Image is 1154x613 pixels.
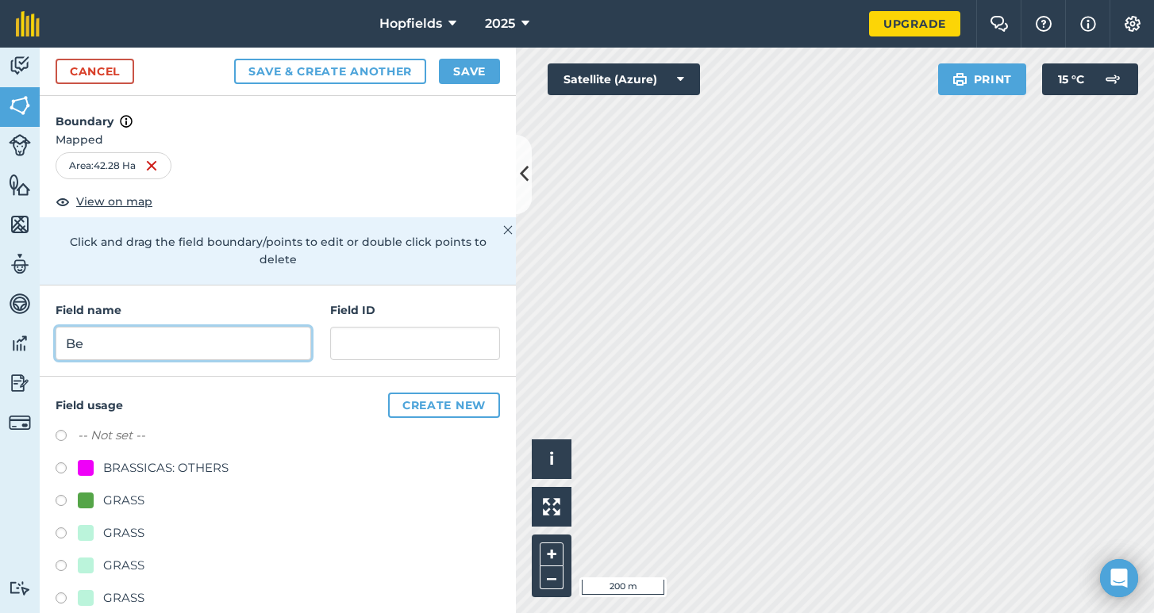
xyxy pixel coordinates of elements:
img: svg+xml;base64,PHN2ZyB4bWxucz0iaHR0cDovL3d3dy53My5vcmcvMjAwMC9zdmciIHdpZHRoPSIxNiIgaGVpZ2h0PSIyNC... [145,156,158,175]
p: Click and drag the field boundary/points to edit or double click points to delete [56,233,500,269]
button: i [532,439,571,479]
button: Satellite (Azure) [548,63,700,95]
img: svg+xml;base64,PD94bWwgdmVyc2lvbj0iMS4wIiBlbmNvZGluZz0idXRmLTgiPz4KPCEtLSBHZW5lcmF0b3I6IEFkb2JlIE... [9,412,31,434]
img: svg+xml;base64,PD94bWwgdmVyc2lvbj0iMS4wIiBlbmNvZGluZz0idXRmLTgiPz4KPCEtLSBHZW5lcmF0b3I6IEFkb2JlIE... [9,292,31,316]
div: BRASSICAS: OTHERS [103,458,229,477]
h4: Field usage [56,393,500,418]
img: svg+xml;base64,PHN2ZyB4bWxucz0iaHR0cDovL3d3dy53My5vcmcvMjAwMC9zdmciIHdpZHRoPSIxNyIgaGVpZ2h0PSIxNy... [1080,14,1096,33]
img: svg+xml;base64,PHN2ZyB4bWxucz0iaHR0cDovL3d3dy53My5vcmcvMjAwMC9zdmciIHdpZHRoPSIxNyIgaGVpZ2h0PSIxNy... [120,112,133,131]
img: A cog icon [1123,16,1142,32]
img: svg+xml;base64,PHN2ZyB4bWxucz0iaHR0cDovL3d3dy53My5vcmcvMjAwMC9zdmciIHdpZHRoPSI1NiIgaGVpZ2h0PSI2MC... [9,94,31,117]
img: svg+xml;base64,PD94bWwgdmVyc2lvbj0iMS4wIiBlbmNvZGluZz0idXRmLTgiPz4KPCEtLSBHZW5lcmF0b3I6IEFkb2JlIE... [1097,63,1129,95]
img: svg+xml;base64,PD94bWwgdmVyc2lvbj0iMS4wIiBlbmNvZGluZz0idXRmLTgiPz4KPCEtLSBHZW5lcmF0b3I6IEFkb2JlIE... [9,580,31,596]
img: svg+xml;base64,PHN2ZyB4bWxucz0iaHR0cDovL3d3dy53My5vcmcvMjAwMC9zdmciIHdpZHRoPSIxOCIgaGVpZ2h0PSIyNC... [56,192,70,211]
a: Upgrade [869,11,960,36]
img: svg+xml;base64,PD94bWwgdmVyc2lvbj0iMS4wIiBlbmNvZGluZz0idXRmLTgiPz4KPCEtLSBHZW5lcmF0b3I6IEFkb2JlIE... [9,331,31,355]
label: -- Not set -- [78,426,145,445]
div: GRASS [103,523,144,542]
div: GRASS [103,588,144,607]
button: Create new [388,393,500,418]
img: Four arrows, one pointing top left, one top right, one bottom right and the last bottom left [543,498,560,515]
span: Hopfields [379,14,442,33]
img: svg+xml;base64,PHN2ZyB4bWxucz0iaHR0cDovL3d3dy53My5vcmcvMjAwMC9zdmciIHdpZHRoPSI1NiIgaGVpZ2h0PSI2MC... [9,213,31,236]
button: Save [439,59,500,84]
span: Mapped [40,131,516,148]
img: A question mark icon [1034,16,1053,32]
div: Open Intercom Messenger [1100,559,1138,597]
img: svg+xml;base64,PD94bWwgdmVyc2lvbj0iMS4wIiBlbmNvZGluZz0idXRmLTgiPz4KPCEtLSBHZW5lcmF0b3I6IEFkb2JlIE... [9,371,31,395]
button: 15 °C [1042,63,1138,95]
div: GRASS [103,491,144,510]
span: 2025 [485,14,515,33]
a: Cancel [56,59,134,84]
span: View on map [76,193,152,210]
button: View on map [56,192,152,211]
img: svg+xml;base64,PHN2ZyB4bWxucz0iaHR0cDovL3d3dy53My5vcmcvMjAwMC9zdmciIHdpZHRoPSI1NiIgaGVpZ2h0PSI2MC... [9,173,31,197]
span: 15 ° C [1058,63,1084,95]
div: Area : 42.28 Ha [56,152,171,179]
img: svg+xml;base64,PHN2ZyB4bWxucz0iaHR0cDovL3d3dy53My5vcmcvMjAwMC9zdmciIHdpZHRoPSIxOSIgaGVpZ2h0PSIyNC... [952,70,967,89]
h4: Field ID [330,301,500,319]
button: – [540,566,564,589]
img: Two speech bubbles overlapping with the left bubble in the forefront [990,16,1009,32]
span: i [549,449,554,469]
img: svg+xml;base64,PD94bWwgdmVyc2lvbj0iMS4wIiBlbmNvZGluZz0idXRmLTgiPz4KPCEtLSBHZW5lcmF0b3I6IEFkb2JlIE... [9,134,31,156]
img: svg+xml;base64,PD94bWwgdmVyc2lvbj0iMS4wIiBlbmNvZGluZz0idXRmLTgiPz4KPCEtLSBHZW5lcmF0b3I6IEFkb2JlIE... [9,54,31,78]
h4: Boundary [40,96,516,131]
div: GRASS [103,556,144,575]
button: Save & Create Another [234,59,426,84]
button: Print [938,63,1027,95]
h4: Field name [56,301,311,319]
button: + [540,542,564,566]
img: svg+xml;base64,PHN2ZyB4bWxucz0iaHR0cDovL3d3dy53My5vcmcvMjAwMC9zdmciIHdpZHRoPSIyMiIgaGVpZ2h0PSIzMC... [503,220,513,239]
img: fieldmargin Logo [16,11,40,36]
img: svg+xml;base64,PD94bWwgdmVyc2lvbj0iMS4wIiBlbmNvZGluZz0idXRmLTgiPz4KPCEtLSBHZW5lcmF0b3I6IEFkb2JlIE... [9,252,31,276]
